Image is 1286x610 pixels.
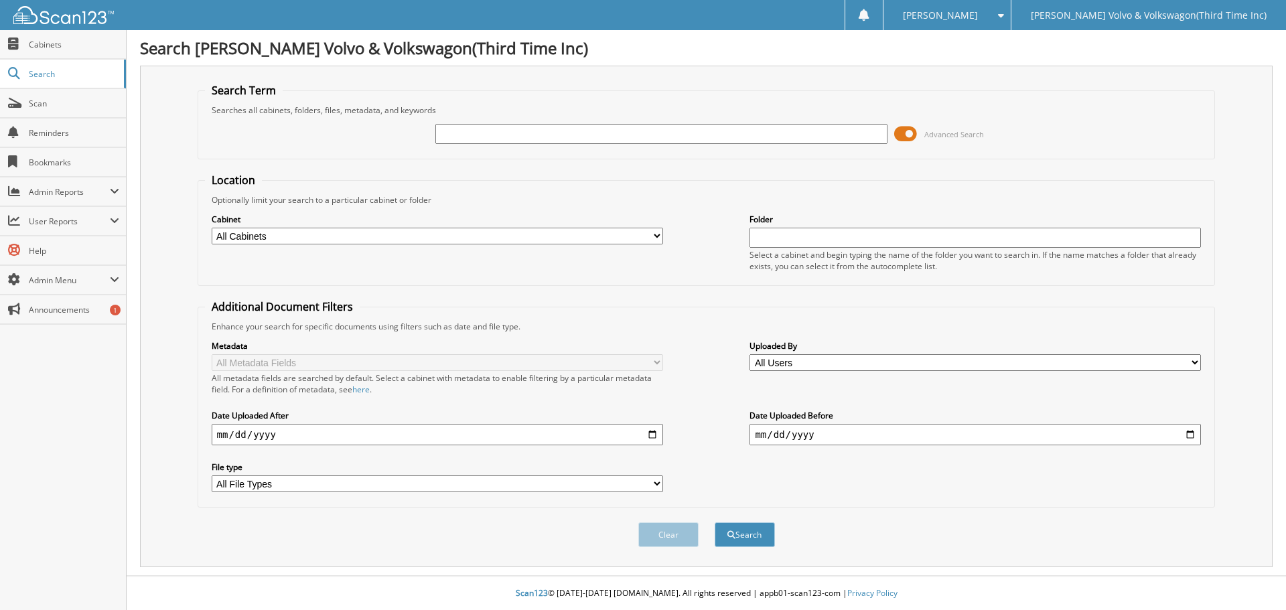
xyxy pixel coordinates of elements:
[140,37,1273,59] h1: Search [PERSON_NAME] Volvo & Volkswagon(Third Time Inc)
[205,83,283,98] legend: Search Term
[749,249,1201,272] div: Select a cabinet and begin typing the name of the folder you want to search in. If the name match...
[29,157,119,168] span: Bookmarks
[212,424,663,445] input: start
[352,384,370,395] a: here
[749,340,1201,352] label: Uploaded By
[29,216,110,227] span: User Reports
[516,587,548,599] span: Scan123
[29,127,119,139] span: Reminders
[29,304,119,315] span: Announcements
[29,186,110,198] span: Admin Reports
[110,305,121,315] div: 1
[903,11,978,19] span: [PERSON_NAME]
[205,321,1208,332] div: Enhance your search for specific documents using filters such as date and file type.
[29,98,119,109] span: Scan
[715,522,775,547] button: Search
[212,461,663,473] label: File type
[127,577,1286,610] div: © [DATE]-[DATE] [DOMAIN_NAME]. All rights reserved | appb01-scan123-com |
[212,214,663,225] label: Cabinet
[205,104,1208,116] div: Searches all cabinets, folders, files, metadata, and keywords
[212,410,663,421] label: Date Uploaded After
[205,299,360,314] legend: Additional Document Filters
[749,214,1201,225] label: Folder
[29,39,119,50] span: Cabinets
[847,587,898,599] a: Privacy Policy
[1031,11,1267,19] span: [PERSON_NAME] Volvo & Volkswagon(Third Time Inc)
[13,6,114,24] img: scan123-logo-white.svg
[749,424,1201,445] input: end
[205,173,262,187] legend: Location
[924,129,984,139] span: Advanced Search
[205,194,1208,206] div: Optionally limit your search to a particular cabinet or folder
[638,522,699,547] button: Clear
[29,68,117,80] span: Search
[212,340,663,352] label: Metadata
[749,410,1201,421] label: Date Uploaded Before
[29,275,110,286] span: Admin Menu
[212,372,663,395] div: All metadata fields are searched by default. Select a cabinet with metadata to enable filtering b...
[29,245,119,256] span: Help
